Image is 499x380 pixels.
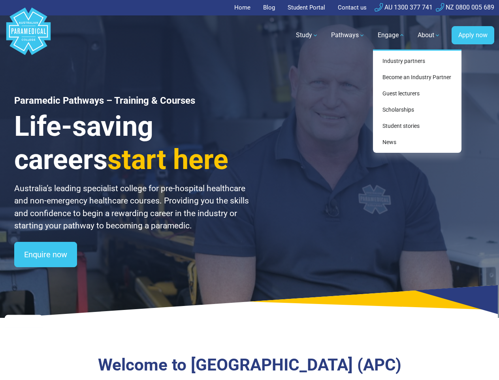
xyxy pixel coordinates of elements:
a: Australian Paramedical College [5,15,52,55]
a: Student stories [376,119,458,133]
a: Enquire now [14,242,77,267]
a: Pathways [326,24,370,46]
p: Australia’s leading specialist college for pre-hospital healthcare and non-emergency healthcare c... [14,182,259,232]
a: About [413,24,445,46]
a: NZ 0800 005 689 [436,4,494,11]
h3: Life-saving careers [14,110,259,176]
a: Scholarships [376,103,458,117]
h1: Paramedic Pathways – Training & Courses [14,95,259,106]
div: Engage [373,49,461,153]
a: Guest lecturers [376,86,458,101]
a: Industry partners [376,54,458,68]
a: Apply now [452,26,494,44]
a: News [376,135,458,150]
a: AU 1300 377 741 [375,4,433,11]
span: start here [107,143,228,176]
h3: Welcome to [GEOGRAPHIC_DATA] (APC) [45,355,454,375]
a: Engage [373,24,410,46]
a: Become an Industry Partner [376,70,458,85]
a: Study [291,24,323,46]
